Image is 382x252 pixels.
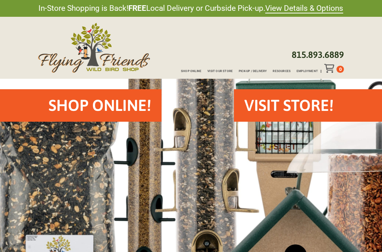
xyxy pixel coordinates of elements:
a: Pick-up / Delivery [233,70,267,73]
a: Employment [291,70,318,73]
h2: VISIT STORE! [244,94,334,116]
span: 0 [339,66,342,72]
span: Visit Our Store [207,70,233,73]
span: Employment [297,70,318,73]
h2: Shop Online! [48,94,151,116]
div: Toggle Off Canvas Content [324,64,336,73]
span: Resources [273,70,291,73]
a: Resources [267,70,291,73]
a: View Details & Options [265,4,343,13]
a: Shop Online [175,70,201,73]
span: Pick-up / Delivery [239,70,267,73]
a: Visit Our Store [201,70,233,73]
img: Flying Friends Wild Bird Shop Logo [38,23,150,73]
span: Shop Online [181,70,201,73]
strong: FREE [128,4,146,13]
a: 815.893.6889 [292,50,344,60]
span: In-Store Shopping is Back! Local Delivery or Curbside Pick-up. [38,3,343,14]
